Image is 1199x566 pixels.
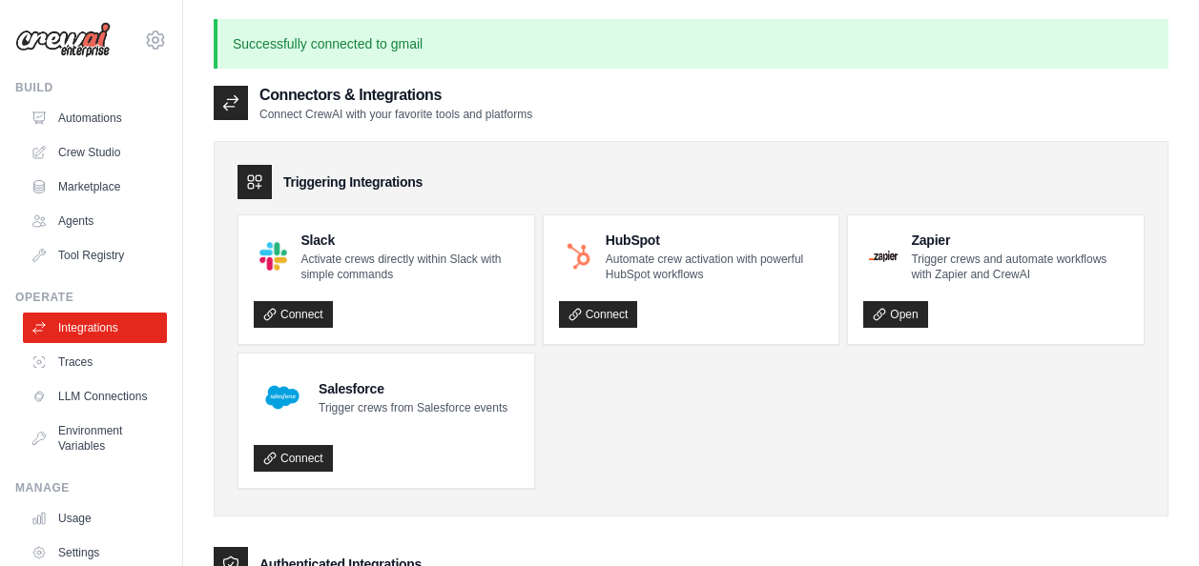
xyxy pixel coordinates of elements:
a: Tool Registry [23,240,167,271]
img: Salesforce Logo [259,374,305,420]
img: HubSpot Logo [565,242,592,270]
p: Trigger crews and automate workflows with Zapier and CrewAI [911,252,1128,282]
p: Connect CrewAI with your favorite tools and platforms [259,107,532,122]
h3: Triggering Integrations [283,172,423,192]
img: Zapier Logo [869,251,898,262]
a: Agents [23,206,167,236]
a: Connect [254,301,333,328]
h4: Zapier [911,231,1128,250]
a: LLM Connections [23,381,167,412]
div: Manage [15,480,167,495]
img: Logo [15,22,111,58]
p: Activate crews directly within Slack with simple commands [300,252,518,282]
h4: Slack [300,231,518,250]
div: Build [15,80,167,95]
p: Trigger crews from Salesforce events [319,400,507,415]
a: Traces [23,347,167,377]
a: Open [863,301,927,328]
p: Successfully connected to gmail [214,19,1168,69]
div: Operate [15,290,167,305]
a: Marketplace [23,172,167,202]
h4: HubSpot [606,231,824,250]
h4: Salesforce [319,379,507,398]
a: Crew Studio [23,137,167,168]
a: Integrations [23,313,167,343]
p: Automate crew activation with powerful HubSpot workflows [606,252,824,282]
a: Automations [23,103,167,133]
h2: Connectors & Integrations [259,84,532,107]
img: Slack Logo [259,242,287,270]
a: Environment Variables [23,415,167,461]
a: Connect [559,301,638,328]
a: Connect [254,445,333,472]
a: Usage [23,503,167,534]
